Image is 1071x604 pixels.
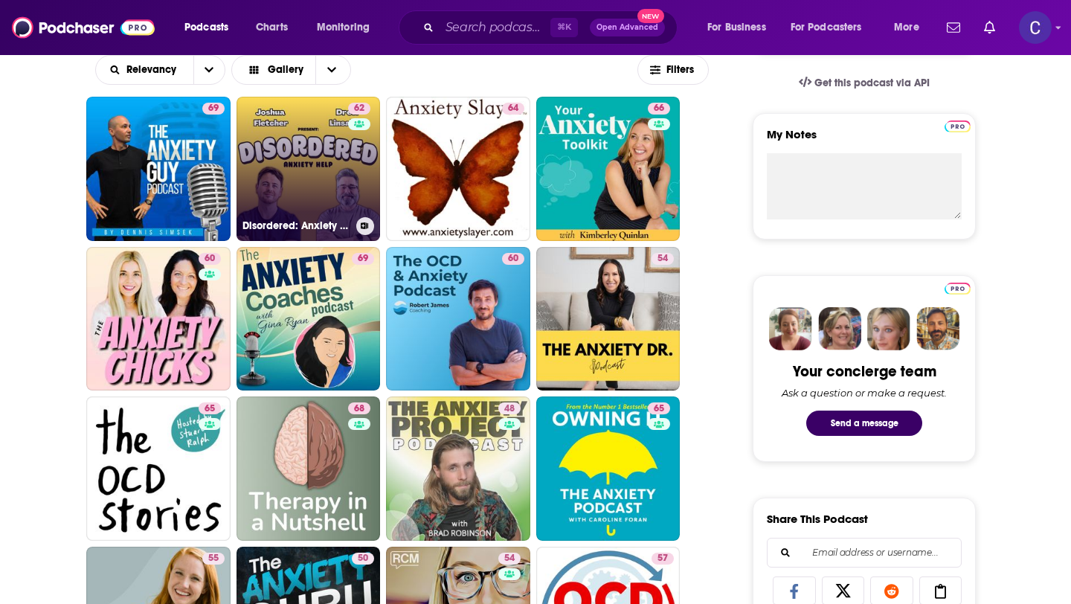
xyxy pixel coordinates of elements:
[231,55,352,85] button: Choose View
[502,103,524,115] a: 64
[199,402,221,414] a: 65
[945,121,971,132] img: Podchaser Pro
[508,101,518,116] span: 64
[637,55,709,85] button: Filters
[504,551,515,566] span: 54
[231,55,367,85] h2: Choose View
[648,103,670,115] a: 66
[536,97,681,241] a: 66
[657,251,668,266] span: 54
[769,307,812,350] img: Sydney Profile
[1019,11,1052,44] span: Logged in as publicityxxtina
[256,17,288,38] span: Charts
[208,101,219,116] span: 69
[352,553,374,565] a: 50
[202,553,225,565] a: 55
[358,251,368,266] span: 69
[354,402,364,417] span: 68
[590,19,665,36] button: Open AdvancedNew
[894,17,919,38] span: More
[413,10,692,45] div: Search podcasts, credits, & more...
[781,16,884,39] button: open menu
[354,101,364,116] span: 62
[884,16,938,39] button: open menu
[86,97,231,241] a: 69
[96,65,193,75] button: open menu
[348,402,370,414] a: 68
[504,402,515,417] span: 48
[508,251,518,266] span: 60
[386,97,530,241] a: 64
[945,283,971,295] img: Podchaser Pro
[174,16,248,39] button: open menu
[654,402,664,417] span: 65
[793,362,936,381] div: Your concierge team
[199,253,221,265] a: 60
[782,387,947,399] div: Ask a question or make a request.
[654,101,664,116] span: 66
[767,538,962,568] div: Search followers
[1019,11,1052,44] img: User Profile
[193,56,225,84] button: open menu
[95,55,225,85] h2: Choose List sort
[941,15,966,40] a: Show notifications dropdown
[818,307,861,350] img: Barbara Profile
[386,396,530,541] a: 48
[498,402,521,414] a: 48
[202,103,225,115] a: 69
[867,307,910,350] img: Jules Profile
[779,539,949,567] input: Email address or username...
[767,127,962,153] label: My Notes
[707,17,766,38] span: For Business
[386,247,530,391] a: 60
[536,247,681,391] a: 54
[502,253,524,265] a: 60
[791,17,862,38] span: For Podcasters
[246,16,297,39] a: Charts
[652,553,674,565] a: 57
[126,65,181,75] span: Relevancy
[806,411,922,436] button: Send a message
[352,253,374,265] a: 69
[657,551,668,566] span: 57
[237,97,381,241] a: 62Disordered: Anxiety Help
[205,251,215,266] span: 60
[86,247,231,391] a: 60
[767,512,868,526] h3: Share This Podcast
[306,16,389,39] button: open menu
[945,118,971,132] a: Pro website
[596,24,658,31] span: Open Advanced
[536,396,681,541] a: 65
[440,16,550,39] input: Search podcasts, credits, & more...
[697,16,785,39] button: open menu
[268,65,303,75] span: Gallery
[237,247,381,391] a: 69
[205,402,215,417] span: 65
[348,103,370,115] a: 62
[637,9,664,23] span: New
[648,402,670,414] a: 65
[666,65,696,75] span: Filters
[652,253,674,265] a: 54
[814,77,930,89] span: Get this podcast via API
[787,65,942,101] a: Get this podcast via API
[945,280,971,295] a: Pro website
[242,219,350,232] h3: Disordered: Anxiety Help
[184,17,228,38] span: Podcasts
[1019,11,1052,44] button: Show profile menu
[317,17,370,38] span: Monitoring
[86,396,231,541] a: 65
[12,13,155,42] img: Podchaser - Follow, Share and Rate Podcasts
[358,551,368,566] span: 50
[498,553,521,565] a: 54
[916,307,959,350] img: Jon Profile
[978,15,1001,40] a: Show notifications dropdown
[208,551,219,566] span: 55
[237,396,381,541] a: 68
[550,18,578,37] span: ⌘ K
